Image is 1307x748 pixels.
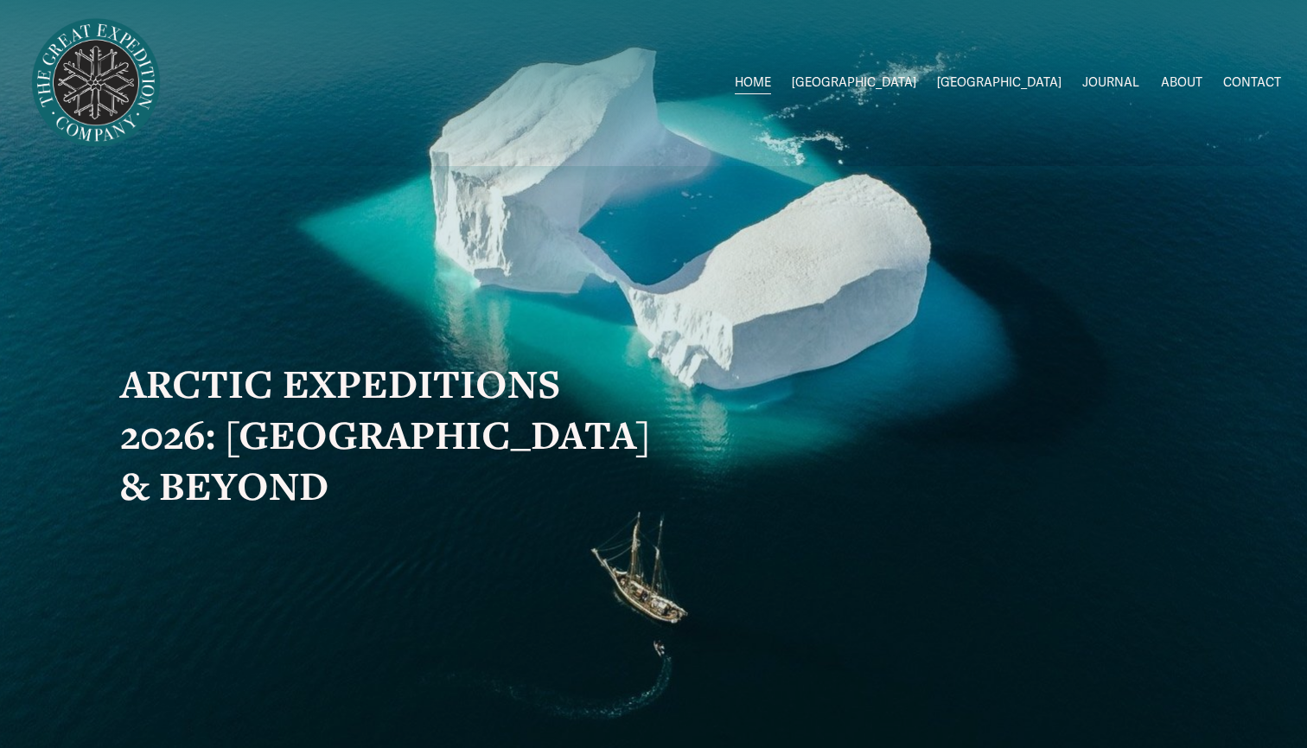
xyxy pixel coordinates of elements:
[1161,71,1202,96] a: ABOUT
[120,357,660,512] strong: ARCTIC EXPEDITIONS 2026: [GEOGRAPHIC_DATA] & BEYOND
[937,71,1062,96] a: folder dropdown
[937,72,1062,94] span: [GEOGRAPHIC_DATA]
[26,13,166,153] img: Arctic Expeditions
[735,71,771,96] a: HOME
[1082,71,1139,96] a: JOURNAL
[792,71,916,96] a: folder dropdown
[1223,71,1281,96] a: CONTACT
[792,72,916,94] span: [GEOGRAPHIC_DATA]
